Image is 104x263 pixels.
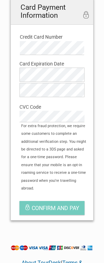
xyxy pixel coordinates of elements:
[18,122,93,193] div: For extra fraud protection, we require some customers to complete an additional verification step...
[10,245,94,250] img: Tourdesk accepts
[19,60,85,68] label: Card Expiration Date
[19,103,85,111] label: CVC Code
[32,205,79,211] span: Confirm and pay
[19,201,85,215] button: Confirm and pay
[20,33,84,41] label: Credit Card Number
[82,11,90,20] i: 256bit encryption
